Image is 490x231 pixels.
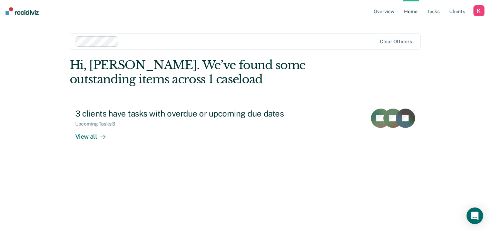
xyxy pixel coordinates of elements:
[467,207,483,224] div: Open Intercom Messenger
[6,7,39,15] img: Recidiviz
[75,127,114,140] div: View all
[75,109,317,119] div: 3 clients have tasks with overdue or upcoming due dates
[70,103,421,157] a: 3 clients have tasks with overdue or upcoming due datesUpcoming Tasks:3View all
[70,58,351,86] div: Hi, [PERSON_NAME]. We’ve found some outstanding items across 1 caseload
[380,39,412,45] div: Clear officers
[75,121,121,127] div: Upcoming Tasks : 3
